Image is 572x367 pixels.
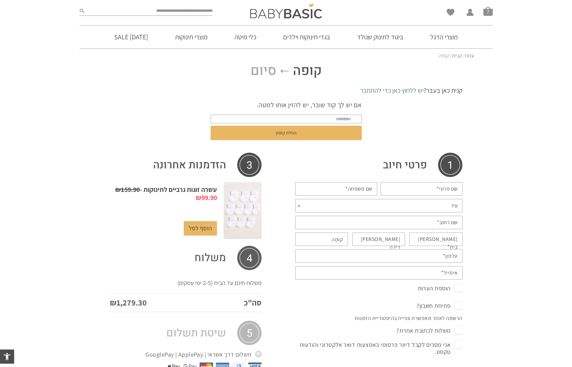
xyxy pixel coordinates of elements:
[251,63,276,79] span: סיום
[115,185,121,194] span: ₪
[295,339,463,357] span: אני מסכים לקבל דיוור פרסומי באמצעות דואר אלקטרוני והודעות טקסט.
[98,52,474,59] nav: Breadcrumb
[345,185,372,193] label: שם משפחה
[483,6,493,16] span: סל קניות
[115,185,217,202] a: עשרה זוגות גרביים לתינוקות -
[115,185,140,194] bdi: 159.90
[294,315,464,327] p: הרשמה לאתר מאפשרת צפייה בהיסטוריית הזמנות
[347,26,413,48] a: ביגוד לתינוק שנולד
[437,219,440,226] abbr: נדרש
[211,100,362,110] p: אם יש לך קוד שובר, יש להזין אותו למטה.
[350,236,401,251] label: [PERSON_NAME] דירה
[451,201,458,210] span: עיר
[273,26,340,48] a: בגדי תינוקות וילדים
[447,9,454,18] span: Wishlist
[437,219,458,226] label: שם רחוב
[295,153,463,177] h3: פרטי חיוב‫
[196,193,217,202] bdi: 99.90
[407,236,458,251] label: [PERSON_NAME] בית
[211,126,362,140] button: החלת קופון
[196,193,202,202] span: ₪
[332,236,343,243] label: קומה
[418,283,463,294] span: הוספת הערות
[447,243,450,250] abbr: נדרש
[110,86,463,95] div: קנית כאן בעבר?
[224,26,266,48] a: כלי מיטה
[184,221,217,236] a: הוסף לסל
[420,26,468,48] a: מוצרי הדגל
[447,9,454,16] a: Wishlist
[441,269,444,276] abbr: נדרש
[437,185,439,192] abbr: נדרש
[452,52,474,59] a: עמוד הבית
[250,4,322,18] img: Baby Basic בגדי תינוקות וילדים אונליין
[441,269,458,277] label: אימייל
[437,185,458,193] label: שם פרטי
[443,252,446,259] abbr: נדרש
[104,26,158,48] a: [DATE] SALE
[360,86,424,95] a: יש ללחוץ כאן כדי להתחבר
[396,325,462,336] span: משלוח לכתובת אחרת?
[293,63,322,79] span: קופה
[416,300,462,311] span: פתיחת חשבון?
[483,6,493,16] a: סל קניות7
[443,252,458,260] label: טלפון
[165,26,218,48] a: מוצרי תינוקות
[345,185,348,192] abbr: נדרש
[110,321,262,345] h3: שיטת תשלום
[110,153,262,177] h3: הזדמנות אחרונה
